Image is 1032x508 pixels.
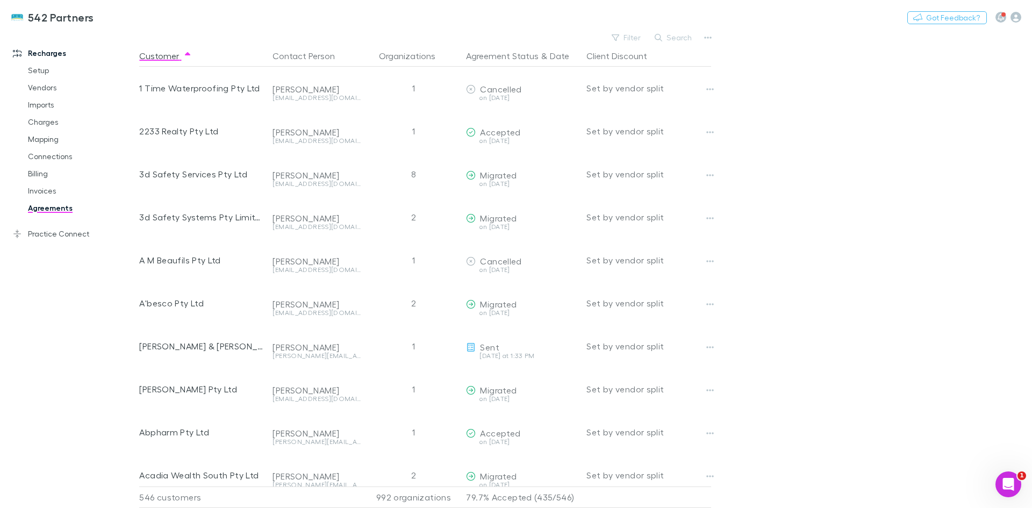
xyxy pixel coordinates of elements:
[17,182,145,199] a: Invoices
[273,439,361,445] div: [PERSON_NAME][EMAIL_ADDRESS][DOMAIN_NAME]
[586,153,711,196] div: Set by vendor split
[4,4,101,30] a: 542 Partners
[273,342,361,353] div: [PERSON_NAME]
[17,199,145,217] a: Agreements
[466,482,578,488] div: on [DATE]
[273,428,361,439] div: [PERSON_NAME]
[139,239,264,282] div: A M Beaufils Pty Ltd
[480,428,520,438] span: Accepted
[1017,471,1026,480] span: 1
[273,256,361,267] div: [PERSON_NAME]
[649,31,698,44] button: Search
[17,148,145,165] a: Connections
[365,454,462,497] div: 2
[2,45,145,62] a: Recharges
[365,239,462,282] div: 1
[586,110,711,153] div: Set by vendor split
[586,325,711,368] div: Set by vendor split
[273,396,361,402] div: [EMAIL_ADDRESS][DOMAIN_NAME]
[480,299,517,309] span: Migrated
[273,267,361,273] div: [EMAIL_ADDRESS][DOMAIN_NAME]
[466,487,578,507] p: 79.7% Accepted (435/546)
[139,486,268,508] div: 546 customers
[466,95,578,101] div: on [DATE]
[17,79,145,96] a: Vendors
[273,471,361,482] div: [PERSON_NAME]
[139,67,264,110] div: 1 Time Waterproofing Pty Ltd
[365,368,462,411] div: 1
[365,282,462,325] div: 2
[17,131,145,148] a: Mapping
[586,239,711,282] div: Set by vendor split
[480,213,517,223] span: Migrated
[28,11,94,24] h3: 542 Partners
[273,482,361,488] div: [PERSON_NAME][EMAIL_ADDRESS][PERSON_NAME][DOMAIN_NAME]
[365,67,462,110] div: 1
[466,45,578,67] div: &
[995,471,1021,497] iframe: Intercom live chat
[365,411,462,454] div: 1
[606,31,647,44] button: Filter
[139,282,264,325] div: A'besco Pty Ltd
[466,181,578,187] div: on [DATE]
[466,267,578,273] div: on [DATE]
[273,385,361,396] div: [PERSON_NAME]
[586,454,711,497] div: Set by vendor split
[17,165,145,182] a: Billing
[480,385,517,395] span: Migrated
[273,127,361,138] div: [PERSON_NAME]
[139,411,264,454] div: Abpharm Pty Ltd
[586,411,711,454] div: Set by vendor split
[139,45,192,67] button: Customer
[466,353,578,359] div: [DATE] at 1:33 PM
[365,153,462,196] div: 8
[273,353,361,359] div: [PERSON_NAME][EMAIL_ADDRESS][DOMAIN_NAME]
[586,67,711,110] div: Set by vendor split
[550,45,569,67] button: Date
[273,138,361,144] div: [EMAIL_ADDRESS][DOMAIN_NAME]
[17,113,145,131] a: Charges
[139,454,264,497] div: Acadia Wealth South Pty Ltd
[365,486,462,508] div: 992 organizations
[586,282,711,325] div: Set by vendor split
[907,11,987,24] button: Got Feedback?
[273,213,361,224] div: [PERSON_NAME]
[586,196,711,239] div: Set by vendor split
[480,342,499,352] span: Sent
[480,170,517,180] span: Migrated
[480,256,521,266] span: Cancelled
[586,368,711,411] div: Set by vendor split
[17,62,145,79] a: Setup
[273,310,361,316] div: [EMAIL_ADDRESS][DOMAIN_NAME]
[365,110,462,153] div: 1
[139,153,264,196] div: 3d Safety Services Pty Ltd
[466,310,578,316] div: on [DATE]
[466,45,539,67] button: Agreement Status
[586,45,660,67] button: Client Discount
[273,95,361,101] div: [EMAIL_ADDRESS][DOMAIN_NAME]
[480,127,520,137] span: Accepted
[365,325,462,368] div: 1
[379,45,448,67] button: Organizations
[139,110,264,153] div: 2233 Realty Pty Ltd
[139,368,264,411] div: [PERSON_NAME] Pty Ltd
[273,224,361,230] div: [EMAIL_ADDRESS][DOMAIN_NAME]
[273,45,348,67] button: Contact Person
[273,170,361,181] div: [PERSON_NAME]
[273,299,361,310] div: [PERSON_NAME]
[466,138,578,144] div: on [DATE]
[365,196,462,239] div: 2
[273,181,361,187] div: [EMAIL_ADDRESS][DOMAIN_NAME]
[17,96,145,113] a: Imports
[466,224,578,230] div: on [DATE]
[273,84,361,95] div: [PERSON_NAME]
[139,325,264,368] div: [PERSON_NAME] & [PERSON_NAME]
[11,11,24,24] img: 542 Partners's Logo
[480,471,517,481] span: Migrated
[466,396,578,402] div: on [DATE]
[139,196,264,239] div: 3d Safety Systems Pty Limited
[480,84,521,94] span: Cancelled
[466,439,578,445] div: on [DATE]
[2,225,145,242] a: Practice Connect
